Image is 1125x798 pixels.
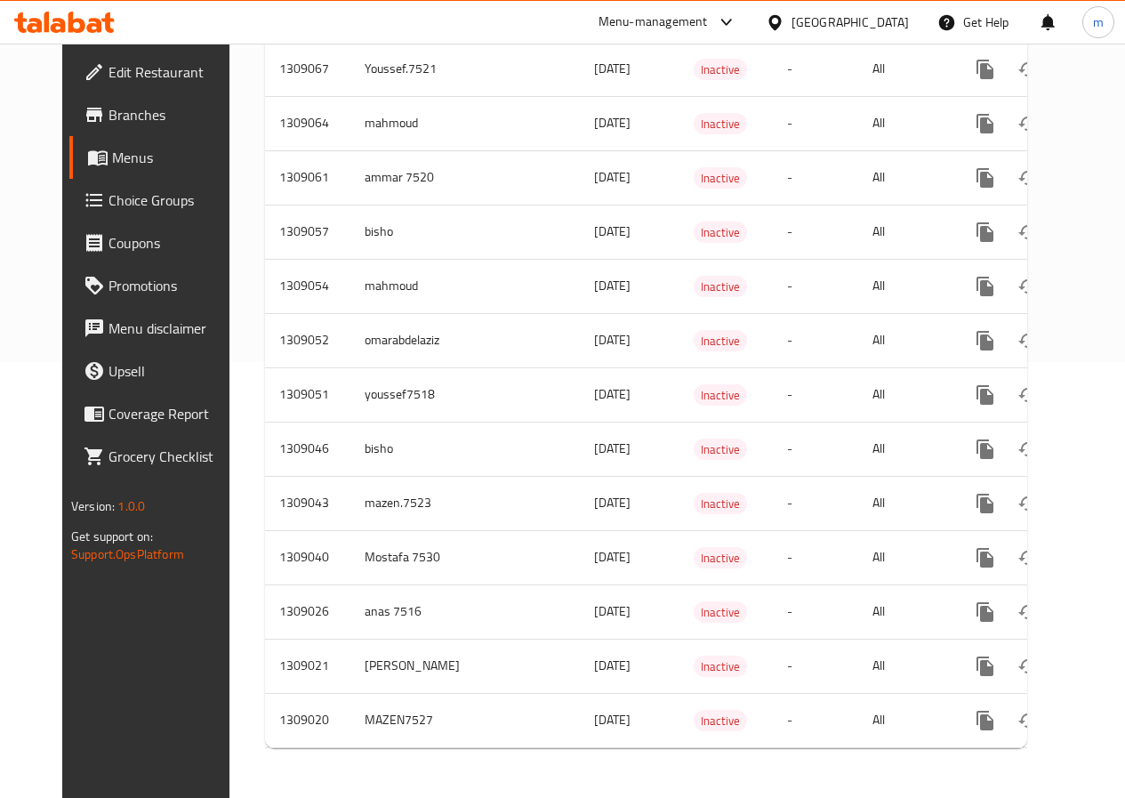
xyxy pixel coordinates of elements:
[265,693,350,747] td: 1309020
[964,102,1007,145] button: more
[694,547,747,568] div: Inactive
[108,189,236,211] span: Choice Groups
[858,150,950,205] td: All
[694,168,747,189] span: Inactive
[265,422,350,476] td: 1309046
[71,543,184,566] a: Support.OpsPlatform
[858,313,950,367] td: All
[858,367,950,422] td: All
[694,113,747,134] div: Inactive
[694,277,747,297] span: Inactive
[265,639,350,693] td: 1309021
[350,584,484,639] td: anas 7516
[694,276,747,297] div: Inactive
[108,275,236,296] span: Promotions
[773,42,858,96] td: -
[108,104,236,125] span: Branches
[265,259,350,313] td: 1309054
[594,708,631,731] span: [DATE]
[773,150,858,205] td: -
[69,350,250,392] a: Upsell
[350,530,484,584] td: Mostafa 7530
[792,12,909,32] div: [GEOGRAPHIC_DATA]
[108,318,236,339] span: Menu disclaimer
[265,313,350,367] td: 1309052
[350,639,484,693] td: [PERSON_NAME]
[108,61,236,83] span: Edit Restaurant
[858,259,950,313] td: All
[69,307,250,350] a: Menu disclaimer
[108,403,236,424] span: Coverage Report
[265,205,350,259] td: 1309057
[265,96,350,150] td: 1309064
[964,482,1007,525] button: more
[265,150,350,205] td: 1309061
[964,48,1007,91] button: more
[694,601,747,623] div: Inactive
[773,476,858,530] td: -
[858,639,950,693] td: All
[858,476,950,530] td: All
[773,639,858,693] td: -
[71,495,115,518] span: Version:
[594,57,631,80] span: [DATE]
[594,437,631,460] span: [DATE]
[694,548,747,568] span: Inactive
[858,422,950,476] td: All
[964,319,1007,362] button: more
[964,157,1007,199] button: more
[694,222,747,243] div: Inactive
[594,165,631,189] span: [DATE]
[594,328,631,351] span: [DATE]
[594,491,631,514] span: [DATE]
[694,330,747,351] div: Inactive
[350,205,484,259] td: bisho
[350,42,484,96] td: Youssef.7521
[1007,319,1049,362] button: Change Status
[694,331,747,351] span: Inactive
[265,584,350,639] td: 1309026
[265,367,350,422] td: 1309051
[594,654,631,677] span: [DATE]
[1007,102,1049,145] button: Change Status
[350,313,484,367] td: omarabdelaziz
[69,222,250,264] a: Coupons
[350,367,484,422] td: youssef7518
[858,693,950,747] td: All
[108,446,236,467] span: Grocery Checklist
[858,530,950,584] td: All
[1007,48,1049,91] button: Change Status
[964,699,1007,742] button: more
[1007,699,1049,742] button: Change Status
[1093,12,1104,32] span: m
[1007,428,1049,471] button: Change Status
[112,147,236,168] span: Menus
[773,422,858,476] td: -
[694,59,747,80] div: Inactive
[964,428,1007,471] button: more
[694,494,747,514] span: Inactive
[594,545,631,568] span: [DATE]
[694,385,747,406] span: Inactive
[108,360,236,382] span: Upsell
[858,584,950,639] td: All
[265,530,350,584] td: 1309040
[350,96,484,150] td: mahmoud
[964,591,1007,633] button: more
[350,476,484,530] td: mazen.7523
[69,93,250,136] a: Branches
[599,12,708,33] div: Menu-management
[773,205,858,259] td: -
[69,392,250,435] a: Coverage Report
[594,111,631,134] span: [DATE]
[694,657,747,677] span: Inactive
[69,435,250,478] a: Grocery Checklist
[594,600,631,623] span: [DATE]
[694,60,747,80] span: Inactive
[69,136,250,179] a: Menus
[594,274,631,297] span: [DATE]
[773,259,858,313] td: -
[1007,157,1049,199] button: Change Status
[1007,265,1049,308] button: Change Status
